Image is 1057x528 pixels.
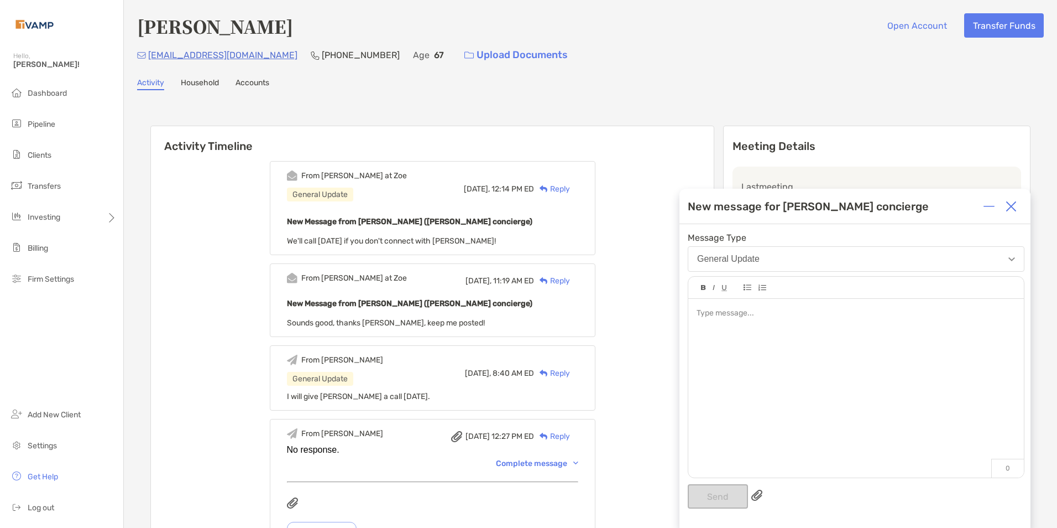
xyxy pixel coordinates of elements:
[287,217,532,226] b: New Message from [PERSON_NAME] ([PERSON_NAME] concierge)
[10,241,23,254] img: billing icon
[287,372,353,386] div: General Update
[991,459,1024,478] p: 0
[311,51,320,60] img: Phone Icon
[10,500,23,514] img: logout icon
[721,285,727,291] img: Editor control icon
[413,48,430,62] p: Age
[10,86,23,99] img: dashboard icon
[137,78,164,90] a: Activity
[322,48,400,62] p: [PHONE_NUMBER]
[540,433,548,440] img: Reply icon
[10,148,23,161] img: clients icon
[534,367,570,379] div: Reply
[741,180,1012,194] p: Last meeting
[451,431,462,442] img: attachment
[688,200,929,213] div: New message for [PERSON_NAME] concierge
[10,438,23,452] img: settings icon
[28,151,51,160] span: Clients
[540,185,548,193] img: Reply icon
[1006,201,1017,212] img: Close
[540,370,548,377] img: Reply icon
[701,285,706,291] img: Editor control icon
[287,445,578,455] div: No response.
[534,275,570,287] div: Reply
[713,285,715,291] img: Editor control icon
[10,407,23,421] img: add_new_client icon
[688,232,1024,243] span: Message Type
[434,48,444,62] p: 67
[964,13,1044,38] button: Transfer Funds
[744,284,751,291] img: Editor control icon
[10,469,23,483] img: get-help icon
[465,432,490,441] span: [DATE]
[137,13,293,39] h4: [PERSON_NAME]
[181,78,219,90] a: Household
[287,170,297,181] img: Event icon
[287,428,297,439] img: Event icon
[151,126,714,153] h6: Activity Timeline
[301,355,383,365] div: From [PERSON_NAME]
[465,276,491,286] span: [DATE],
[751,490,762,501] img: paperclip attachments
[464,184,490,194] span: [DATE],
[287,273,297,283] img: Event icon
[28,472,58,482] span: Get Help
[983,201,995,212] img: Expand or collapse
[697,254,760,264] div: General Update
[28,410,81,420] span: Add New Client
[28,89,67,98] span: Dashboard
[28,503,54,513] span: Log out
[465,369,491,378] span: [DATE],
[13,4,56,44] img: Zoe Logo
[301,273,407,283] div: From [PERSON_NAME] at Zoe
[287,188,353,201] div: General Update
[28,120,55,129] span: Pipeline
[496,459,578,468] div: Complete message
[10,272,23,285] img: firm-settings icon
[301,171,407,180] div: From [PERSON_NAME] at Zoe
[287,498,298,509] img: attachments
[287,236,496,246] span: We'll call [DATE] if you don't connect with [PERSON_NAME]!
[491,184,534,194] span: 12:14 PM ED
[287,299,532,308] b: New Message from [PERSON_NAME] ([PERSON_NAME] concierge)
[287,392,430,401] span: I will give [PERSON_NAME] a call [DATE].
[10,179,23,192] img: transfers icon
[28,213,60,222] span: Investing
[878,13,955,38] button: Open Account
[148,48,297,62] p: [EMAIL_ADDRESS][DOMAIN_NAME]
[534,183,570,195] div: Reply
[732,139,1021,153] p: Meeting Details
[534,431,570,442] div: Reply
[28,244,48,253] span: Billing
[457,43,575,67] a: Upload Documents
[540,277,548,284] img: Reply icon
[28,182,61,191] span: Transfers
[236,78,269,90] a: Accounts
[10,210,23,223] img: investing icon
[301,429,383,438] div: From [PERSON_NAME]
[13,60,117,69] span: [PERSON_NAME]!
[464,51,474,59] img: button icon
[287,355,297,365] img: Event icon
[287,318,485,328] span: Sounds good, thanks [PERSON_NAME], keep me posted!
[493,276,534,286] span: 11:19 AM ED
[573,462,578,465] img: Chevron icon
[491,432,534,441] span: 12:27 PM ED
[688,246,1024,272] button: General Update
[28,275,74,284] span: Firm Settings
[1008,257,1015,261] img: Open dropdown arrow
[10,117,23,130] img: pipeline icon
[28,441,57,451] span: Settings
[137,52,146,59] img: Email Icon
[758,284,766,291] img: Editor control icon
[493,369,534,378] span: 8:40 AM ED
